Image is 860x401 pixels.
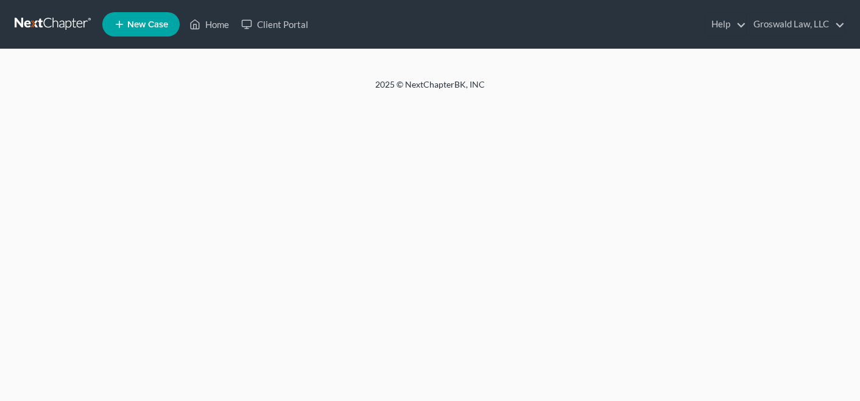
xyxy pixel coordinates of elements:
a: Home [183,13,235,35]
a: Groswald Law, LLC [747,13,845,35]
div: 2025 © NextChapterBK, INC [83,78,777,100]
a: Client Portal [235,13,314,35]
a: Help [705,13,746,35]
new-legal-case-button: New Case [102,12,180,37]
